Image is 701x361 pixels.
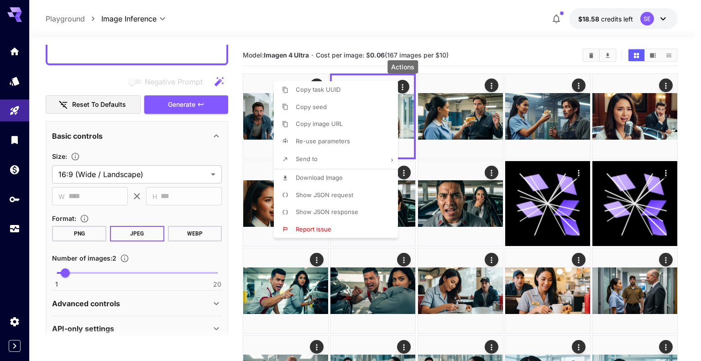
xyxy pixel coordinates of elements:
[296,137,350,145] span: Re-use parameters
[296,174,343,181] span: Download Image
[387,60,418,73] div: Actions
[296,120,343,127] span: Copy image URL
[296,191,353,199] span: Show JSON request
[296,155,318,162] span: Send to
[296,208,358,215] span: Show JSON response
[296,225,331,233] span: Report issue
[296,103,327,110] span: Copy seed
[296,86,340,93] span: Copy task UUID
